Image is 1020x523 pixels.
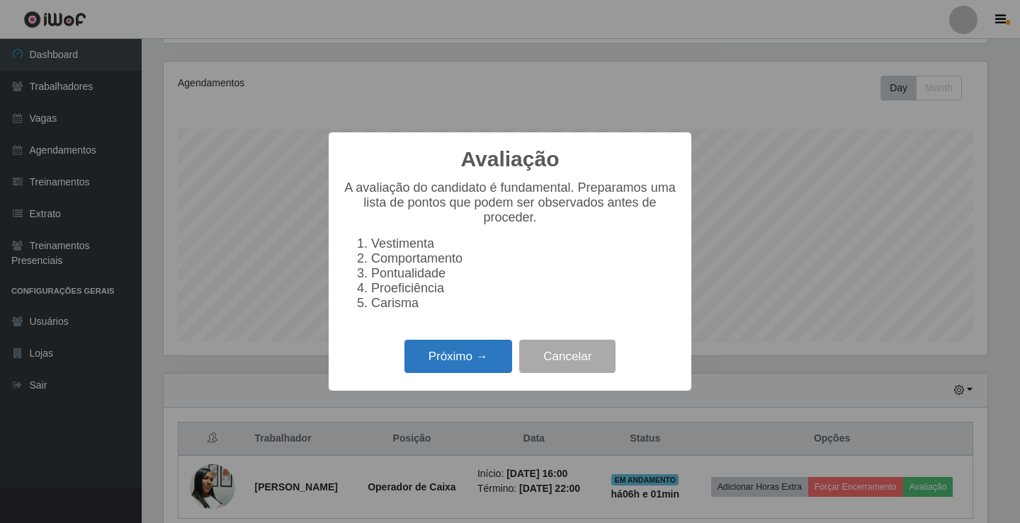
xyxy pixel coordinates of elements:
[461,146,560,172] h2: Avaliação
[519,340,616,373] button: Cancelar
[371,266,677,281] li: Pontualidade
[371,236,677,251] li: Vestimenta
[343,180,677,225] p: A avaliação do candidato é fundamental. Preparamos uma lista de pontos que podem ser observados a...
[404,340,512,373] button: Próximo →
[371,251,677,266] li: Comportamento
[371,281,677,296] li: Proeficiência
[371,296,677,311] li: Carisma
